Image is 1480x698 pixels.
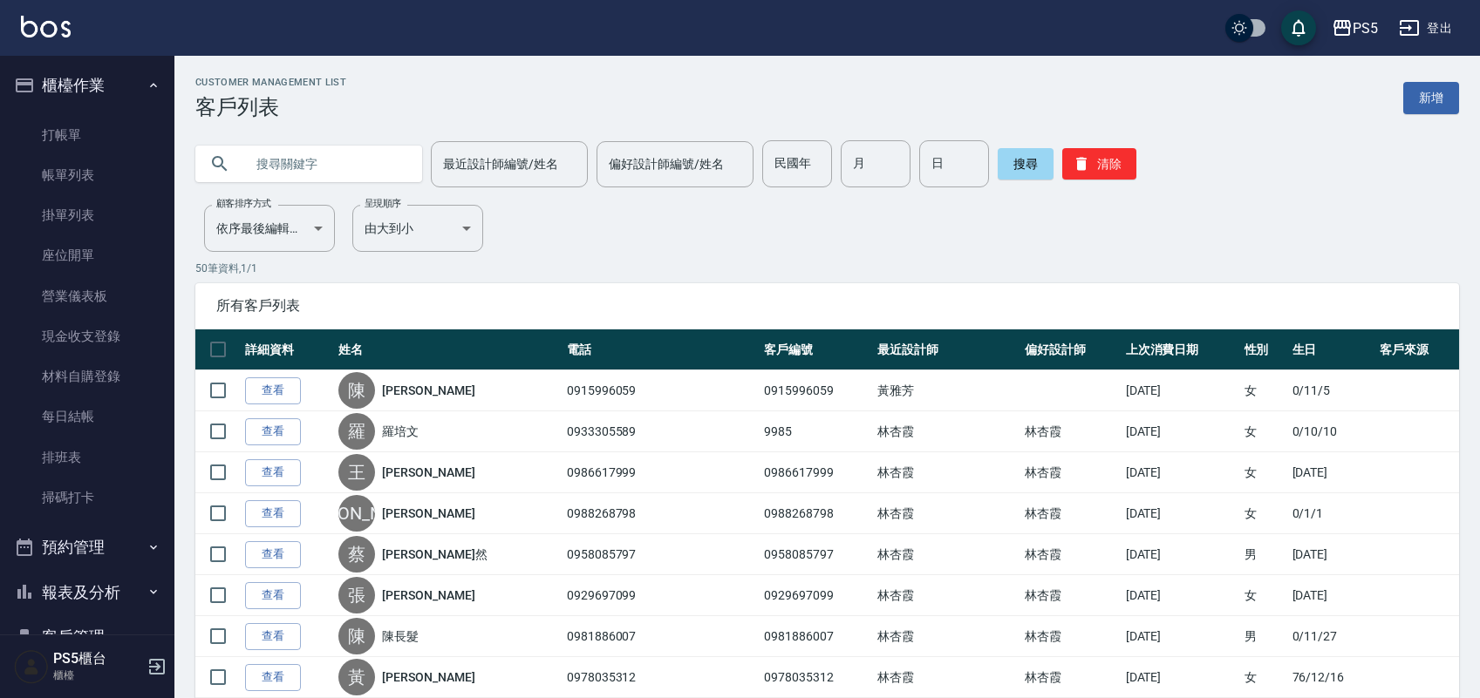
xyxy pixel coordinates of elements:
td: 林杏霞 [873,575,1020,616]
button: 客戶管理 [7,614,167,660]
div: [PERSON_NAME] [338,495,375,532]
div: 王 [338,454,375,491]
div: 由大到小 [352,205,483,252]
td: 林杏霞 [873,534,1020,575]
td: 林杏霞 [1020,616,1122,657]
td: 0/10/10 [1288,411,1376,452]
a: 查看 [245,377,301,404]
span: 所有客戶列表 [216,297,1438,315]
a: 陳長髮 [382,627,419,645]
th: 電話 [563,329,760,370]
td: 女 [1240,575,1288,616]
button: 搜尋 [998,148,1054,180]
td: 0978035312 [760,657,873,698]
td: 林杏霞 [873,452,1020,493]
td: [DATE] [1288,452,1376,493]
div: 黃 [338,659,375,695]
a: 排班表 [7,437,167,478]
td: 0988268798 [563,493,760,534]
td: 林杏霞 [873,493,1020,534]
td: 女 [1240,411,1288,452]
a: 掛單列表 [7,195,167,235]
td: 0/11/5 [1288,370,1376,411]
th: 詳細資料 [241,329,334,370]
button: 報表及分析 [7,570,167,615]
a: [PERSON_NAME] [382,464,474,481]
td: 0986617999 [563,452,760,493]
td: [DATE] [1122,657,1240,698]
th: 性別 [1240,329,1288,370]
a: 材料自購登錄 [7,356,167,396]
a: 現金收支登錄 [7,316,167,356]
label: 顧客排序方式 [216,197,271,210]
h5: PS5櫃台 [53,650,142,668]
a: 打帳單 [7,115,167,155]
td: 黃雅芳 [873,370,1020,411]
td: 0/1/1 [1288,493,1376,534]
td: 林杏霞 [1020,452,1122,493]
a: 查看 [245,459,301,486]
th: 偏好設計師 [1020,329,1122,370]
td: 女 [1240,370,1288,411]
a: 查看 [245,541,301,568]
td: [DATE] [1122,534,1240,575]
td: [DATE] [1122,575,1240,616]
a: 掃碼打卡 [7,478,167,518]
a: 查看 [245,664,301,691]
a: [PERSON_NAME] [382,586,474,604]
td: 9985 [760,411,873,452]
td: 0915996059 [563,370,760,411]
a: 營業儀表板 [7,276,167,316]
h2: Customer Management List [195,77,346,88]
a: 座位開單 [7,235,167,275]
td: 林杏霞 [873,411,1020,452]
td: 0929697099 [760,575,873,616]
th: 最近設計師 [873,329,1020,370]
td: 0929697099 [563,575,760,616]
th: 上次消費日期 [1122,329,1240,370]
td: 0981886007 [563,616,760,657]
td: [DATE] [1122,616,1240,657]
th: 姓名 [334,329,563,370]
label: 呈現順序 [365,197,401,210]
td: [DATE] [1122,493,1240,534]
a: 查看 [245,418,301,445]
a: 查看 [245,582,301,609]
input: 搜尋關鍵字 [244,140,408,187]
td: 76/12/16 [1288,657,1376,698]
button: 清除 [1062,148,1136,180]
td: 0978035312 [563,657,760,698]
td: 0986617999 [760,452,873,493]
a: 查看 [245,623,301,650]
td: 林杏霞 [1020,534,1122,575]
td: 0988268798 [760,493,873,534]
td: [DATE] [1122,411,1240,452]
td: 0/11/27 [1288,616,1376,657]
img: Logo [21,16,71,37]
img: Person [14,649,49,684]
td: 男 [1240,534,1288,575]
a: [PERSON_NAME] [382,382,474,399]
td: [DATE] [1122,370,1240,411]
td: 女 [1240,452,1288,493]
td: [DATE] [1122,452,1240,493]
td: 0958085797 [563,534,760,575]
h3: 客戶列表 [195,95,346,119]
div: 張 [338,577,375,613]
td: 0933305589 [563,411,760,452]
th: 客戶編號 [760,329,873,370]
td: 林杏霞 [873,616,1020,657]
td: 林杏霞 [1020,493,1122,534]
td: 林杏霞 [1020,575,1122,616]
td: 0915996059 [760,370,873,411]
a: 帳單列表 [7,155,167,195]
div: 依序最後編輯時間 [204,205,335,252]
button: PS5 [1325,10,1385,46]
p: 50 筆資料, 1 / 1 [195,261,1459,276]
p: 櫃檯 [53,668,142,683]
button: 櫃檯作業 [7,63,167,108]
div: PS5 [1353,17,1378,39]
td: 0981886007 [760,616,873,657]
th: 生日 [1288,329,1376,370]
a: 每日結帳 [7,396,167,437]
